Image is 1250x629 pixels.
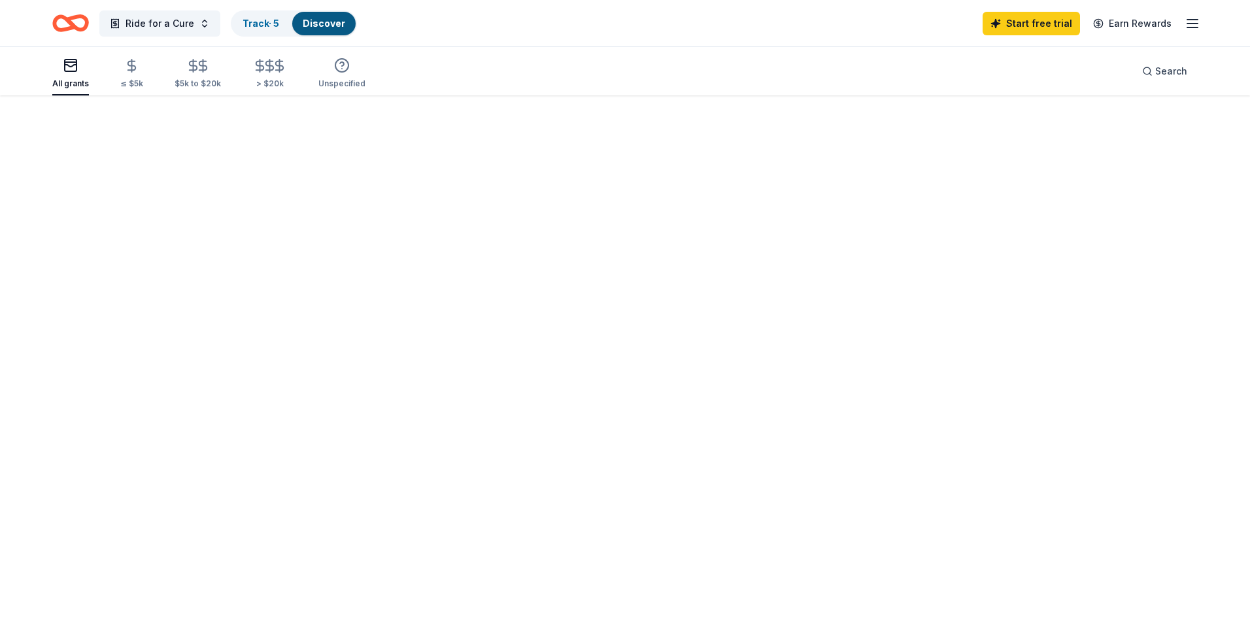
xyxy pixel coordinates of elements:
div: Unspecified [318,78,365,89]
a: Home [52,8,89,39]
button: Unspecified [318,52,365,95]
button: ≤ $5k [120,53,143,95]
a: Start free trial [983,12,1080,35]
div: $5k to $20k [175,78,221,89]
button: All grants [52,52,89,95]
span: Ride for a Cure [126,16,194,31]
a: Track· 5 [243,18,279,29]
button: Track· 5Discover [231,10,357,37]
div: > $20k [252,78,287,89]
div: All grants [52,78,89,89]
a: Discover [303,18,345,29]
button: Ride for a Cure [99,10,220,37]
button: > $20k [252,53,287,95]
button: Search [1132,58,1198,84]
button: $5k to $20k [175,53,221,95]
div: ≤ $5k [120,78,143,89]
span: Search [1155,63,1187,79]
a: Earn Rewards [1085,12,1179,35]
